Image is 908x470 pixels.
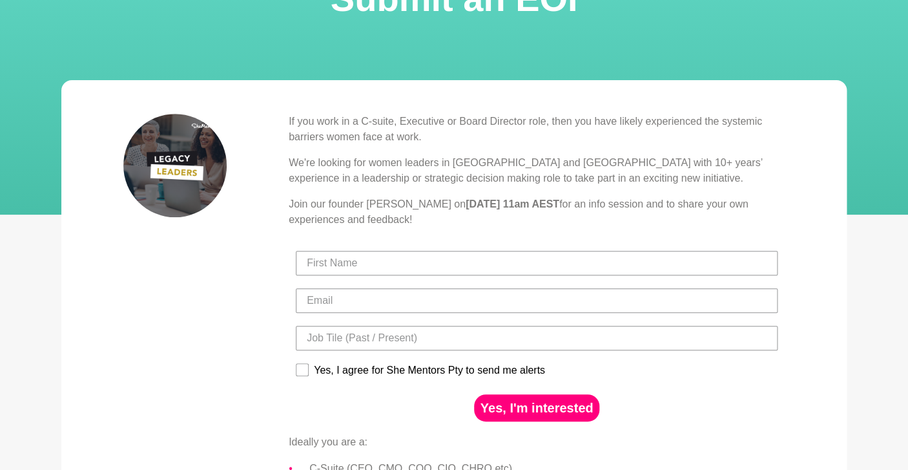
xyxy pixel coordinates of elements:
[314,365,545,376] div: Yes, I agree for She Mentors Pty to send me alerts
[466,198,559,209] strong: [DATE] 11am AEST
[296,251,778,275] input: First Name
[474,394,600,422] button: Yes, I'm interested
[289,155,785,186] p: We're looking for women leaders in [GEOGRAPHIC_DATA] and [GEOGRAPHIC_DATA] with 10+ years’ experi...
[289,114,785,145] p: If you work in a C-suite, Executive or Board Director role, then you have likely experienced the ...
[289,434,785,450] p: Ideally you are a:
[296,288,778,313] input: Email
[296,326,778,350] input: Job Tile (Past / Present)
[289,197,785,228] p: Join our founder [PERSON_NAME] on for an info session and to share your own experiences and feedb...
